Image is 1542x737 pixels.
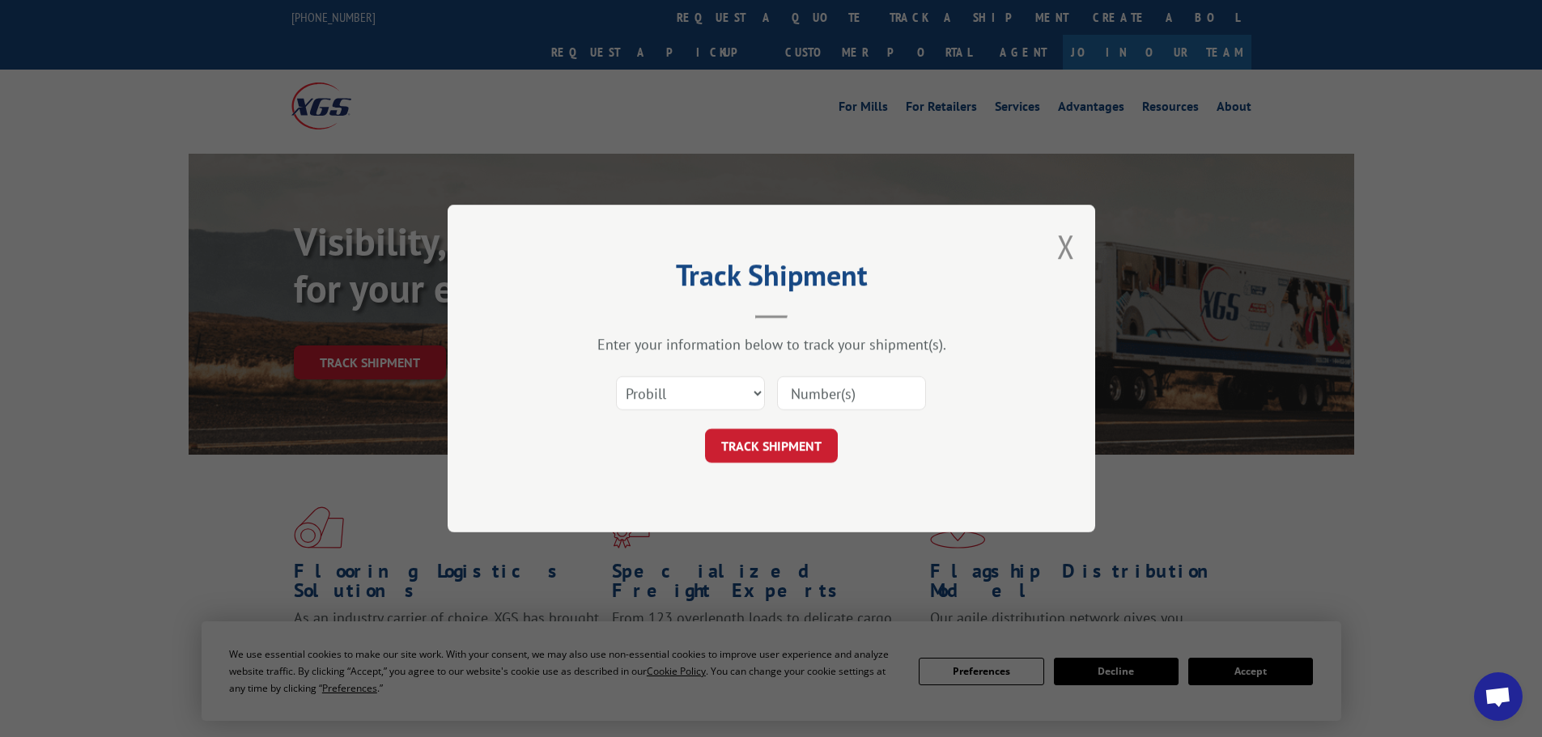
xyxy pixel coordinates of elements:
input: Number(s) [777,376,926,410]
button: TRACK SHIPMENT [705,429,838,463]
a: Open chat [1474,672,1523,721]
button: Close modal [1057,225,1075,268]
div: Enter your information below to track your shipment(s). [529,335,1014,354]
h2: Track Shipment [529,264,1014,294]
